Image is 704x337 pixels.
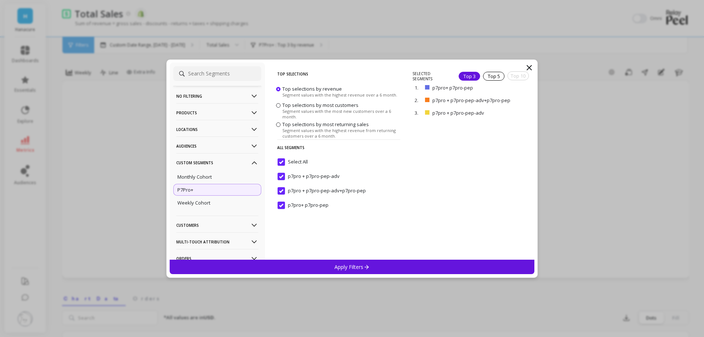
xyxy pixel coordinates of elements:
span: Top selections by most returning sales [282,121,369,128]
p: All Segments [277,139,400,155]
p: p7pro + p7pro-pep-adv+p7pro-pep [432,97,520,104]
span: Top selections by most customers [282,102,358,108]
span: Segment values with the highest revenue from returning customers over a 6 month. [282,128,401,139]
p: Orders [176,249,258,268]
span: p7pro + p7pro-pep-adv+p7pro-pep [278,187,366,195]
p: 2. [415,97,422,104]
p: p7pro+ p7pro-pep [432,84,501,91]
span: Segment values with the most new customers over a 6 month. [282,108,401,119]
span: p7pro + p7pro-pep-adv [278,173,340,180]
p: SELECTED SEGMENTS [412,71,450,81]
p: Locations [176,120,258,139]
div: Top 10 [507,71,529,80]
span: Top selections by revenue [282,85,342,92]
p: Monthly Cohort [177,173,212,180]
p: Multi-Touch Attribution [176,232,258,251]
p: No filtering [176,87,258,105]
div: Top 3 [459,72,480,81]
p: Apply Filters [334,263,370,270]
p: Audiences [176,137,258,155]
p: p7pro + p7pro-pep-adv [432,109,507,116]
p: Top Selections [277,66,400,82]
p: Custom Segments [176,153,258,172]
p: Customers [176,216,258,235]
p: 3. [415,109,422,116]
p: 1. [415,84,422,91]
span: Segment values with the highest revenue over a 6 month. [282,92,397,97]
input: Search Segments [173,66,261,81]
p: Weekly Cohort [177,199,210,206]
div: Top 5 [483,72,504,81]
span: p7pro+ p7pro-pep [278,202,329,209]
span: Select All [278,158,308,166]
p: Products [176,103,258,122]
p: P7Pro+ [177,186,193,193]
